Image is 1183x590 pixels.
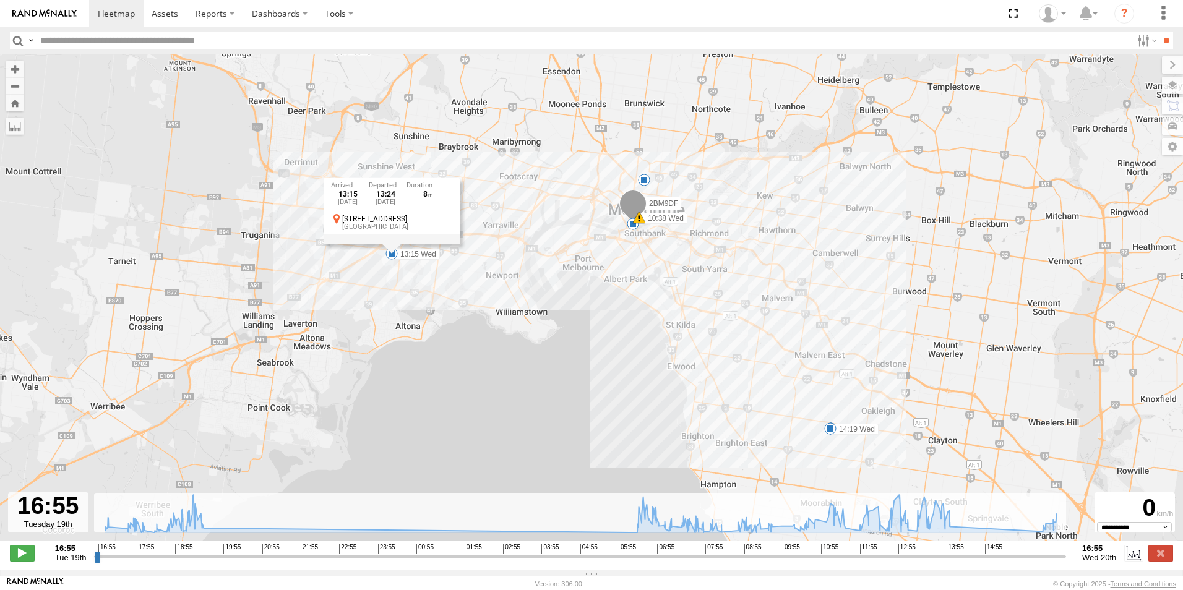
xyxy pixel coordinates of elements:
label: Search Query [26,32,36,49]
div: © Copyright 2025 - [1053,580,1176,588]
span: 05:55 [619,544,636,554]
span: 01:55 [465,544,482,554]
a: Visit our Website [7,578,64,590]
span: Wed 20th Aug 2025 [1082,553,1116,562]
button: Zoom in [6,61,24,77]
label: 13:15 Wed [392,249,440,260]
label: Measure [6,118,24,135]
div: [STREET_ADDRESS] [342,215,452,223]
strong: 16:55 [55,544,87,553]
span: 14:55 [985,544,1002,554]
div: Sean Aliphon [1035,4,1070,23]
span: 09:55 [783,544,800,554]
span: 13:55 [947,544,964,554]
span: 18:55 [175,544,192,554]
div: [DATE] [369,199,403,206]
div: 5 [638,174,650,186]
span: 03:55 [541,544,559,554]
span: 19:55 [223,544,241,554]
div: [DATE] [331,199,365,206]
span: Tue 19th Aug 2025 [55,553,87,562]
span: 10:55 [821,544,838,554]
label: Play/Stop [10,545,35,561]
a: Terms and Conditions [1111,580,1176,588]
label: Search Filter Options [1132,32,1159,49]
span: 21:55 [301,544,318,554]
i: ? [1114,4,1134,24]
span: 8 [423,190,432,199]
span: 23:55 [378,544,395,554]
span: 2BM9DF [649,199,678,208]
span: 00:55 [416,544,434,554]
div: Version: 306.00 [535,580,582,588]
strong: 16:55 [1082,544,1116,553]
span: 06:55 [657,544,674,554]
button: Zoom out [6,77,24,95]
div: [GEOGRAPHIC_DATA] [342,223,452,231]
span: 12:55 [898,544,916,554]
span: 16:55 [98,544,116,554]
span: 17:55 [137,544,154,554]
label: Close [1148,545,1173,561]
span: 08:55 [744,544,762,554]
span: 04:55 [580,544,598,554]
div: 9 [627,218,639,230]
div: 13:15 [331,190,365,199]
span: 11:55 [860,544,877,554]
span: 07:55 [705,544,723,554]
span: 22:55 [339,544,356,554]
label: 14:19 Wed [830,424,879,435]
img: rand-logo.svg [12,9,77,18]
span: 02:55 [503,544,520,554]
button: Zoom Home [6,95,24,111]
div: 13:24 [369,190,403,199]
label: Map Settings [1162,138,1183,155]
span: 20:55 [262,544,280,554]
div: 0 [1096,494,1173,522]
label: 10:38 Wed [639,213,687,224]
